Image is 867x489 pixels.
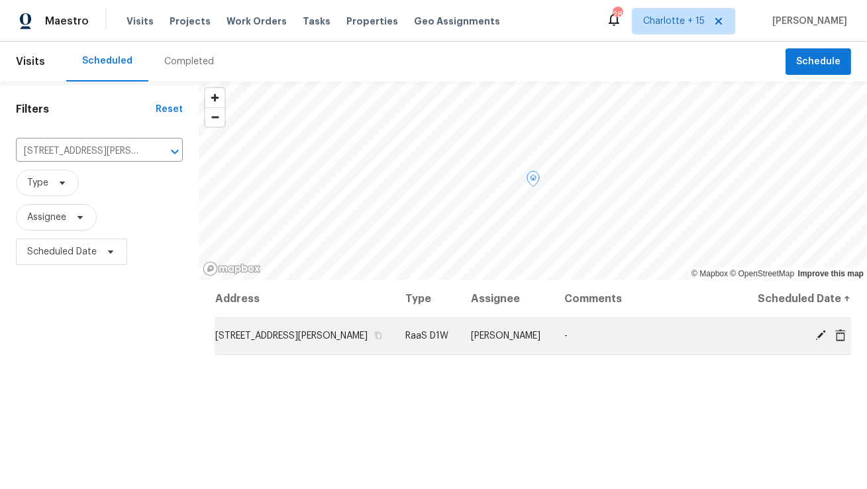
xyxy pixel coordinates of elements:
span: Schedule [796,54,841,70]
div: Scheduled [82,54,132,68]
th: Assignee [460,280,553,317]
a: Mapbox [691,269,728,278]
th: Address [215,280,395,317]
span: [PERSON_NAME] [767,15,847,28]
div: Reset [156,103,183,116]
span: Assignee [27,211,66,224]
span: - [564,331,568,341]
span: Type [27,176,48,190]
a: Mapbox homepage [203,261,261,276]
th: Comments [554,280,744,317]
span: Geo Assignments [414,15,500,28]
span: Scheduled Date [27,245,97,258]
span: Work Orders [227,15,287,28]
span: Maestro [45,15,89,28]
button: Schedule [786,48,851,76]
div: Map marker [527,171,540,191]
a: OpenStreetMap [730,269,794,278]
th: Type [395,280,460,317]
div: Completed [164,55,214,68]
span: [STREET_ADDRESS][PERSON_NAME] [215,331,368,341]
span: Properties [346,15,398,28]
h1: Filters [16,103,156,116]
th: Scheduled Date ↑ [744,280,851,317]
span: Cancel [831,329,850,341]
a: Improve this map [798,269,864,278]
div: 285 [613,8,622,21]
span: Tasks [303,17,331,26]
span: Charlotte + 15 [643,15,705,28]
span: [PERSON_NAME] [471,331,540,341]
button: Zoom in [205,88,225,107]
button: Zoom out [205,107,225,127]
span: Visits [16,47,45,76]
span: Projects [170,15,211,28]
input: Search for an address... [16,141,146,162]
span: Visits [127,15,154,28]
button: Copy Address [372,329,384,341]
button: Open [166,142,184,161]
canvas: Map [199,81,867,280]
span: Zoom out [205,108,225,127]
span: Edit [811,329,831,341]
span: RaaS D1W [405,331,448,341]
